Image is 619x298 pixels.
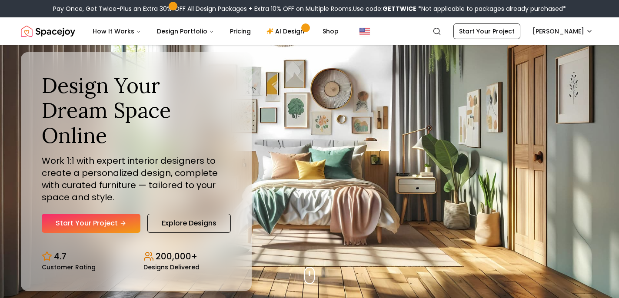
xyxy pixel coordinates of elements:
[316,23,346,40] a: Shop
[21,23,75,40] a: Spacejoy
[86,23,148,40] button: How It Works
[42,214,140,233] a: Start Your Project
[383,4,416,13] b: GETTWICE
[359,26,370,36] img: United States
[147,214,231,233] a: Explore Designs
[527,23,598,39] button: [PERSON_NAME]
[42,73,231,148] h1: Design Your Dream Space Online
[42,243,231,270] div: Design stats
[143,264,200,270] small: Designs Delivered
[42,155,231,203] p: Work 1:1 with expert interior designers to create a personalized design, complete with curated fu...
[53,4,566,13] div: Pay Once, Get Twice-Plus an Extra 30% OFF All Design Packages + Extra 10% OFF on Multiple Rooms.
[86,23,346,40] nav: Main
[150,23,221,40] button: Design Portfolio
[223,23,258,40] a: Pricing
[416,4,566,13] span: *Not applicable to packages already purchased*
[353,4,416,13] span: Use code:
[453,23,520,39] a: Start Your Project
[54,250,67,262] p: 4.7
[21,23,75,40] img: Spacejoy Logo
[42,264,96,270] small: Customer Rating
[260,23,314,40] a: AI Design
[156,250,197,262] p: 200,000+
[21,17,598,45] nav: Global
